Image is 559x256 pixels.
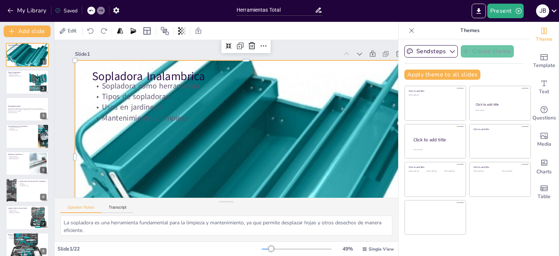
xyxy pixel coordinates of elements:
[40,194,47,200] div: 6
[8,50,47,51] p: Mantenimiento y limpieza
[404,70,480,80] button: Apply theme to all slides
[409,94,461,96] div: Click to add text
[536,168,552,176] span: Charts
[4,25,51,37] button: Add slide
[40,58,47,65] div: 1
[444,170,461,172] div: Click to add text
[6,124,49,148] div: 4
[8,237,47,238] p: Uso adecuado
[40,113,47,119] div: 3
[8,125,36,127] p: Características de la Sopladora
[8,48,47,50] p: Usos en jardinería
[536,4,549,18] button: J B
[40,86,47,92] div: 2
[40,167,47,173] div: 5
[40,221,47,228] div: 7
[8,73,27,74] p: Sopladoras eléctricas
[8,127,36,129] p: Función de expulsión de aire
[427,170,443,172] div: Click to add text
[8,105,20,107] strong: Herramientas Total
[530,179,559,205] div: Add a table
[101,54,404,128] p: Sopladora como herramienta
[8,210,27,211] p: Lijadora orbital
[91,20,350,82] div: Slide 1
[8,158,27,159] p: Eficiencia de limpieza
[538,193,551,201] span: Table
[55,7,78,14] div: Saved
[8,130,36,131] p: Función de aspirador
[8,212,27,214] p: Aplicaciones en bricolaje
[530,153,559,179] div: Add charts and graphs
[60,216,392,236] textarea: La sopladora es una herramienta fundamental para la limpieza y mantenimiento, ya que permite desp...
[502,170,525,172] div: Click to add text
[8,157,27,158] p: Libertad de movimiento
[409,170,425,172] div: Click to add text
[369,246,394,252] span: Single View
[5,5,49,16] button: My Library
[160,27,169,35] span: Position
[8,211,27,212] p: Lijadora roto-orbital
[19,185,47,187] p: Inteligencia artificial
[6,205,49,229] div: 7
[102,205,134,213] button: Transcript
[66,27,78,34] span: Edit
[8,207,27,209] p: Lijadora Orbital y Roto-Orbital
[530,22,559,48] div: Change the overall theme
[472,4,486,18] button: Export to PowerPoint
[58,245,262,252] div: Slide 1 / 22
[530,127,559,153] div: Add images, graphics, shapes or video
[476,102,524,107] div: Click to add title
[8,75,27,77] p: Modelos de mano y mochila
[8,74,27,75] p: Sopladoras a gasolina
[8,44,47,46] p: Sopladora Inalambrica
[8,233,47,236] p: Diferencias entre Lijadoras
[530,101,559,127] div: Get real-time input from your audience
[8,112,47,113] p: Generated with [URL]
[339,245,356,252] div: 49 %
[99,64,402,138] p: Tipos de sopladoras
[536,35,552,43] span: Theme
[6,97,49,121] div: 3
[404,45,458,58] button: Sendsteps
[8,235,47,237] p: Lijadora orbital vs Roto-orbital
[8,155,27,157] p: Batería recargable
[8,153,27,155] p: Aspiradora Inalambrica
[8,46,47,47] p: Sopladora como herramienta
[96,74,400,149] p: Usos en jardinería
[530,48,559,74] div: Add ready made slides
[417,22,522,39] p: Themes
[60,205,102,213] button: Speaker Notes
[102,42,407,121] p: Sopladora Inalambrica
[487,4,524,18] button: Present
[413,137,460,143] div: Click to add title
[539,88,549,96] span: Text
[537,140,551,148] span: Media
[8,47,47,48] p: Tipos de sopladoras
[40,248,47,255] div: 8
[409,90,461,92] div: Click to add title
[413,149,459,151] div: Click to add body
[19,182,47,184] p: Ligereza
[8,238,47,239] p: Aplicaciones específicas
[8,108,47,112] p: Esta presentación abarca diversas herramientas eléctricas, incluyendo sopladoras inalámbricas, as...
[19,184,47,185] p: Versatilidad
[475,110,524,111] div: Click to add text
[473,166,526,169] div: Click to add title
[8,128,36,130] p: Versatilidad
[532,114,556,122] span: Questions
[6,70,49,94] div: 2
[409,166,461,169] div: Click to add title
[536,4,549,17] div: J B
[19,180,47,182] p: Características Principales de la Aspiradora
[8,71,27,73] p: Tipos de Sopladoras
[473,127,526,130] div: Click to add title
[141,25,153,37] div: Layout
[6,43,49,67] div: 1
[461,45,514,58] button: Create theme
[533,62,555,70] span: Template
[94,85,398,159] p: Mantenimiento y limpieza
[473,170,496,172] div: Click to add text
[6,151,49,176] div: 5
[237,5,315,15] input: Insert title
[530,74,559,101] div: Add text boxes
